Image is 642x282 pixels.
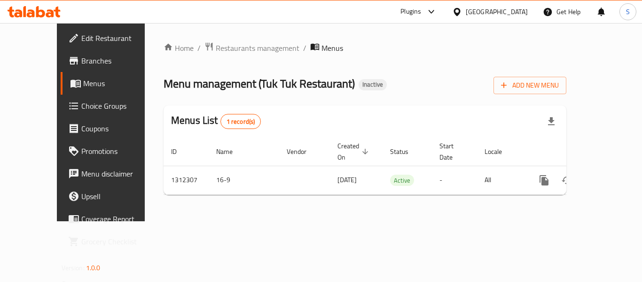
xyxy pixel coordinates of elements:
[221,117,261,126] span: 1 record(s)
[303,42,306,54] li: /
[164,73,355,94] span: Menu management ( Tuk Tuk Restaurant )
[81,213,157,225] span: Coverage Report
[81,32,157,44] span: Edit Restaurant
[525,137,631,166] th: Actions
[61,230,164,253] a: Grocery Checklist
[501,80,559,91] span: Add New Menu
[81,168,157,179] span: Menu disclaimer
[81,191,157,202] span: Upsell
[61,117,164,140] a: Coupons
[477,166,525,194] td: All
[493,77,566,94] button: Add New Menu
[359,81,387,89] span: Inactive
[400,6,421,17] div: Plugins
[164,42,194,54] a: Home
[61,185,164,208] a: Upsell
[61,208,164,230] a: Coverage Report
[171,113,261,129] h2: Menus List
[61,27,164,49] a: Edit Restaurant
[61,140,164,162] a: Promotions
[61,162,164,185] a: Menu disclaimer
[81,236,157,247] span: Grocery Checklist
[197,42,201,54] li: /
[164,137,631,195] table: enhanced table
[61,49,164,72] a: Branches
[432,166,477,194] td: -
[390,146,421,157] span: Status
[321,42,343,54] span: Menus
[359,79,387,90] div: Inactive
[466,7,528,17] div: [GEOGRAPHIC_DATA]
[337,140,371,163] span: Created On
[390,175,414,186] span: Active
[171,146,189,157] span: ID
[81,123,157,134] span: Coupons
[209,166,279,194] td: 16-9
[485,146,514,157] span: Locale
[337,174,357,186] span: [DATE]
[439,140,466,163] span: Start Date
[626,7,630,17] span: S
[61,72,164,95] a: Menus
[533,169,556,192] button: more
[216,146,245,157] span: Name
[390,175,414,186] div: Active
[86,262,101,274] span: 1.0.0
[61,95,164,117] a: Choice Groups
[556,169,578,192] button: Change Status
[81,55,157,66] span: Branches
[216,42,299,54] span: Restaurants management
[81,100,157,112] span: Choice Groups
[164,166,209,194] td: 1312307
[287,146,319,157] span: Vendor
[164,42,566,54] nav: breadcrumb
[83,78,157,89] span: Menus
[62,262,85,274] span: Version:
[81,145,157,157] span: Promotions
[540,110,563,133] div: Export file
[204,42,299,54] a: Restaurants management
[220,114,261,129] div: Total records count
